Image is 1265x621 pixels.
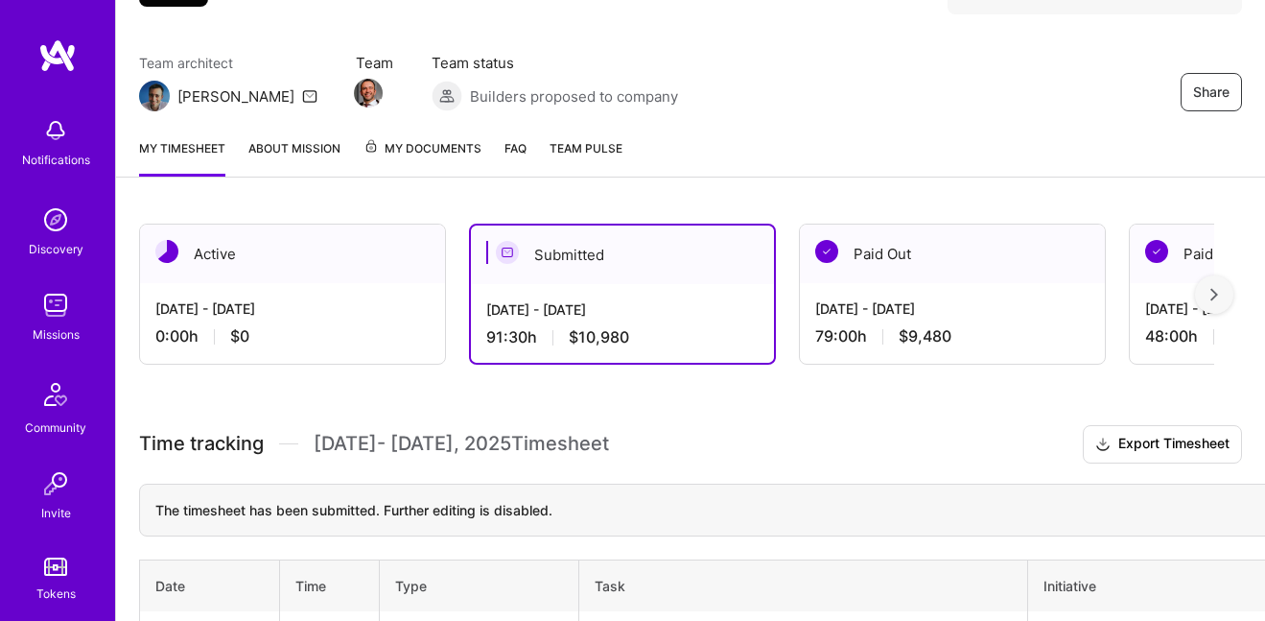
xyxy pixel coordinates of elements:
button: Share [1181,73,1242,111]
span: My Documents [363,138,481,159]
div: 0:00 h [155,326,430,346]
div: [DATE] - [DATE] [155,299,430,319]
a: My timesheet [139,138,225,177]
div: Paid Out [800,225,1105,283]
th: Date [140,560,280,611]
a: About Mission [248,138,340,177]
img: Community [33,371,79,418]
img: bell [36,111,75,150]
img: Paid Out [1145,240,1168,263]
a: FAQ [504,138,527,177]
div: 91:30 h [486,327,759,347]
i: icon Mail [302,88,317,104]
img: Team Member Avatar [354,79,383,107]
div: Notifications [22,150,90,170]
img: Builders proposed to company [432,81,462,111]
img: teamwork [36,286,75,324]
div: [DATE] - [DATE] [486,299,759,320]
i: icon Download [1095,435,1111,455]
img: logo [38,38,77,73]
img: Team Architect [139,81,170,111]
div: Active [140,225,445,283]
div: 79:00 h [815,326,1089,346]
img: right [1210,288,1218,301]
button: Export Timesheet [1083,425,1242,464]
a: Team Pulse [550,138,622,177]
span: $10,980 [569,327,629,347]
div: Submitted [471,226,774,284]
span: Builders proposed to company [470,86,678,107]
th: Task [578,560,1027,611]
img: Submitted [496,241,519,264]
div: [DATE] - [DATE] [815,299,1089,319]
th: Time [279,560,379,611]
img: tokens [44,558,67,576]
div: Tokens [36,584,76,604]
div: Discovery [29,239,83,259]
span: Team Pulse [550,141,622,155]
img: Paid Out [815,240,838,263]
span: $9,480 [899,326,951,346]
img: Invite [36,465,75,503]
th: Type [379,560,578,611]
span: Team architect [139,53,317,73]
div: Community [25,418,86,438]
span: Share [1193,83,1230,102]
div: Invite [41,503,71,523]
img: discovery [36,201,75,239]
a: My Documents [363,138,481,177]
span: Team status [432,53,678,73]
a: Team Member Avatar [356,77,381,109]
span: [DATE] - [DATE] , 2025 Timesheet [314,432,609,456]
div: [PERSON_NAME] [177,86,294,107]
span: $0 [230,326,249,346]
span: Team [356,53,393,73]
div: Missions [33,324,80,345]
span: Time tracking [139,432,264,456]
img: Active [155,240,178,263]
